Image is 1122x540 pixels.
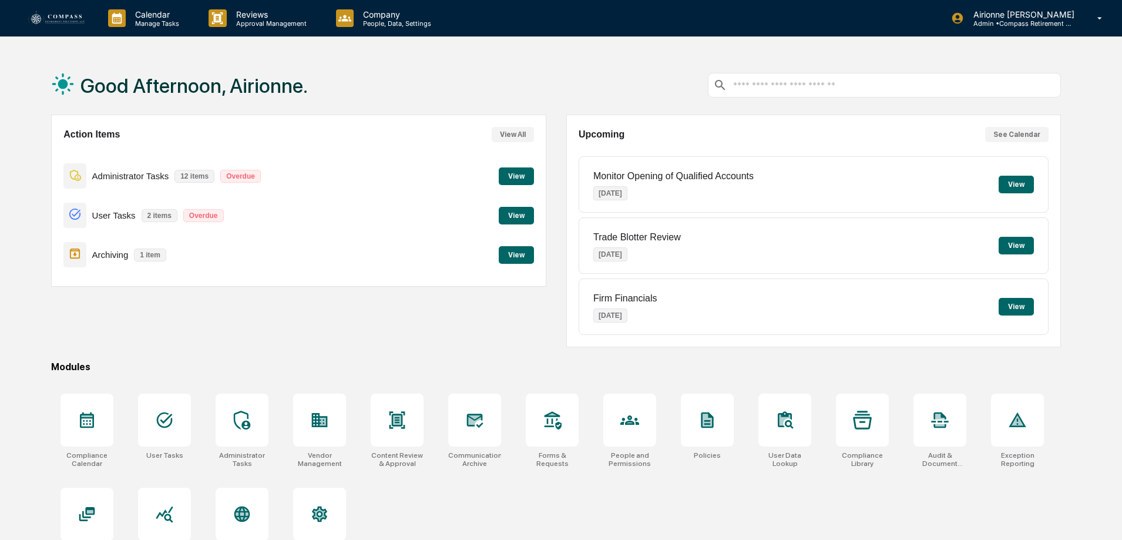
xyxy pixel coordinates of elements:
[579,129,624,140] h2: Upcoming
[985,127,1049,142] button: See Calendar
[134,249,166,261] p: 1 item
[694,451,721,459] div: Policies
[526,451,579,468] div: Forms & Requests
[758,451,811,468] div: User Data Lookup
[92,210,136,220] p: User Tasks
[227,9,313,19] p: Reviews
[499,249,534,260] a: View
[492,127,534,142] button: View All
[126,19,185,28] p: Manage Tasks
[28,11,85,26] img: logo
[999,176,1034,193] button: View
[448,451,501,468] div: Communications Archive
[499,246,534,264] button: View
[216,451,268,468] div: Administrator Tasks
[220,170,261,183] p: Overdue
[991,451,1044,468] div: Exception Reporting
[126,9,185,19] p: Calendar
[499,207,534,224] button: View
[593,232,681,243] p: Trade Blotter Review
[499,209,534,220] a: View
[142,209,177,222] p: 2 items
[183,209,224,222] p: Overdue
[146,451,183,459] div: User Tasks
[293,451,346,468] div: Vendor Management
[354,19,437,28] p: People, Data, Settings
[999,298,1034,316] button: View
[92,171,169,181] p: Administrator Tasks
[913,451,966,468] div: Audit & Document Logs
[593,171,754,182] p: Monitor Opening of Qualified Accounts
[593,247,627,261] p: [DATE]
[964,9,1080,19] p: Airionne [PERSON_NAME]
[371,451,424,468] div: Content Review & Approval
[80,74,308,98] h1: Good Afternoon, Airionne.
[354,9,437,19] p: Company
[499,167,534,185] button: View
[174,170,214,183] p: 12 items
[593,308,627,323] p: [DATE]
[92,250,129,260] p: Archiving
[227,19,313,28] p: Approval Management
[63,129,120,140] h2: Action Items
[593,293,657,304] p: Firm Financials
[61,451,113,468] div: Compliance Calendar
[593,186,627,200] p: [DATE]
[964,19,1073,28] p: Admin • Compass Retirement Solutions
[499,170,534,181] a: View
[603,451,656,468] div: People and Permissions
[836,451,889,468] div: Compliance Library
[51,361,1061,373] div: Modules
[999,237,1034,254] button: View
